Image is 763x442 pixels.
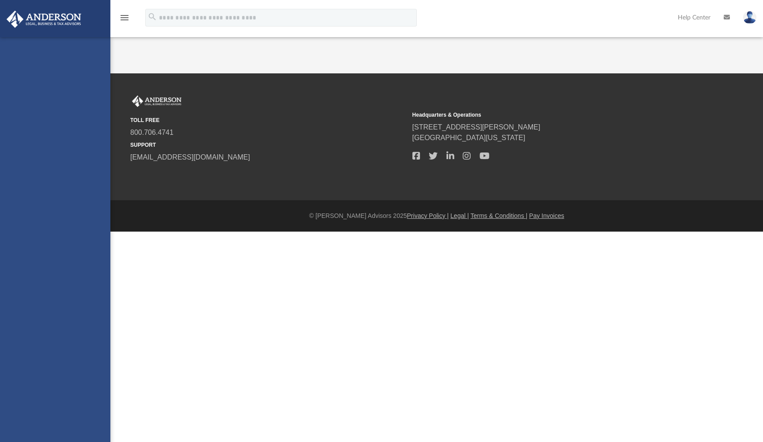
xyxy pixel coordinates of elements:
[412,123,540,131] a: [STREET_ADDRESS][PERSON_NAME]
[130,116,406,124] small: TOLL FREE
[130,141,406,149] small: SUPPORT
[412,134,525,141] a: [GEOGRAPHIC_DATA][US_STATE]
[130,153,250,161] a: [EMAIL_ADDRESS][DOMAIN_NAME]
[119,17,130,23] a: menu
[130,129,174,136] a: 800.706.4741
[130,95,183,107] img: Anderson Advisors Platinum Portal
[450,212,469,219] a: Legal |
[529,212,564,219] a: Pay Invoices
[471,212,528,219] a: Terms & Conditions |
[4,11,84,28] img: Anderson Advisors Platinum Portal
[407,212,449,219] a: Privacy Policy |
[110,211,763,221] div: © [PERSON_NAME] Advisors 2025
[119,12,130,23] i: menu
[147,12,157,22] i: search
[412,111,688,119] small: Headquarters & Operations
[743,11,756,24] img: User Pic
